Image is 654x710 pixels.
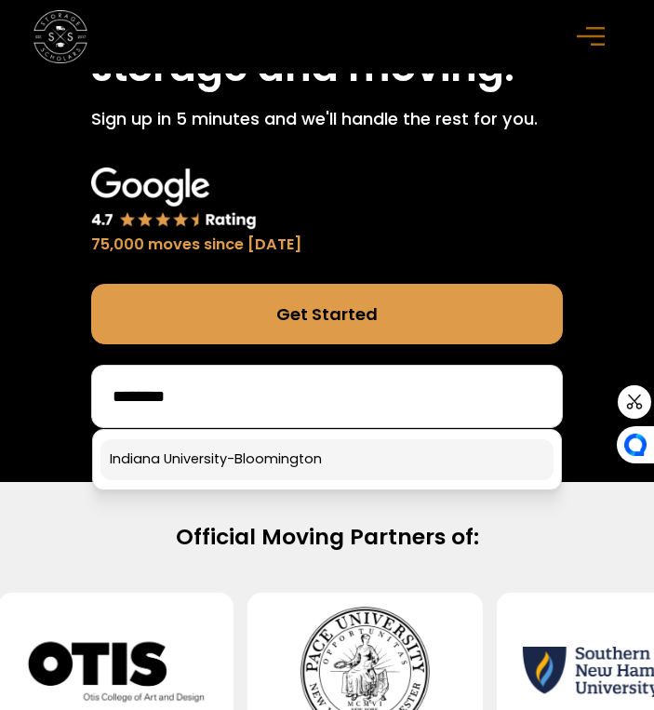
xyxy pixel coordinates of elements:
h2: Official Moving Partners of: [33,522,621,553]
a: Get Started [91,284,562,344]
img: Storage Scholars main logo [33,10,87,64]
img: Google 4.7 star rating [91,167,256,231]
a: home [33,10,87,64]
div: 75,000 moves since [DATE] [91,234,302,256]
div: menu [567,10,621,64]
p: Sign up in 5 minutes and we'll handle the rest for you. [91,106,562,131]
